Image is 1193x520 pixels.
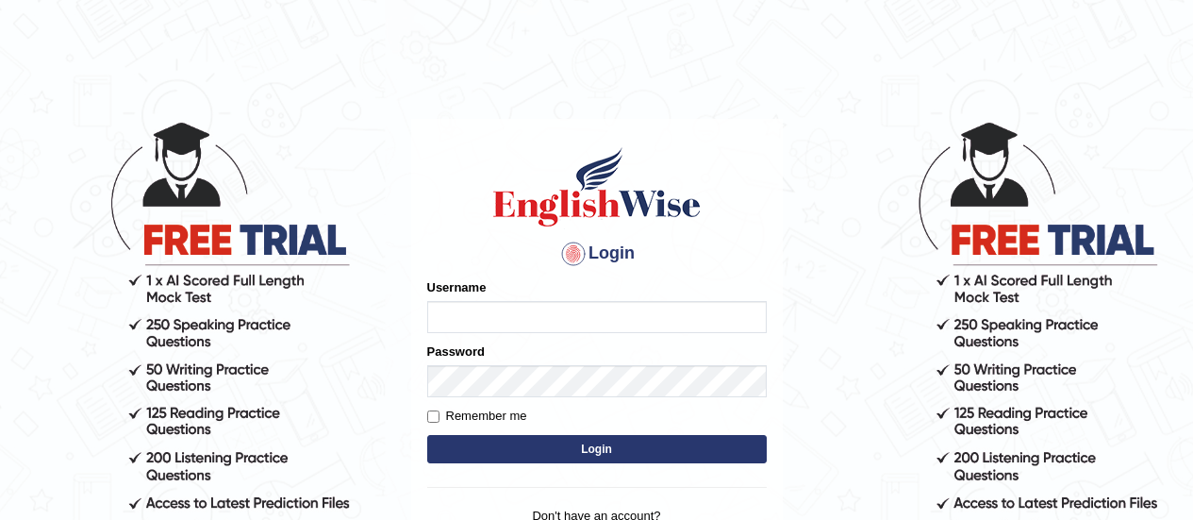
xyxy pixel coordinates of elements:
[427,435,767,463] button: Login
[427,407,527,426] label: Remember me
[427,278,487,296] label: Username
[427,411,439,423] input: Remember me
[489,144,704,229] img: Logo of English Wise sign in for intelligent practice with AI
[427,343,485,361] label: Password
[427,239,767,269] h4: Login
